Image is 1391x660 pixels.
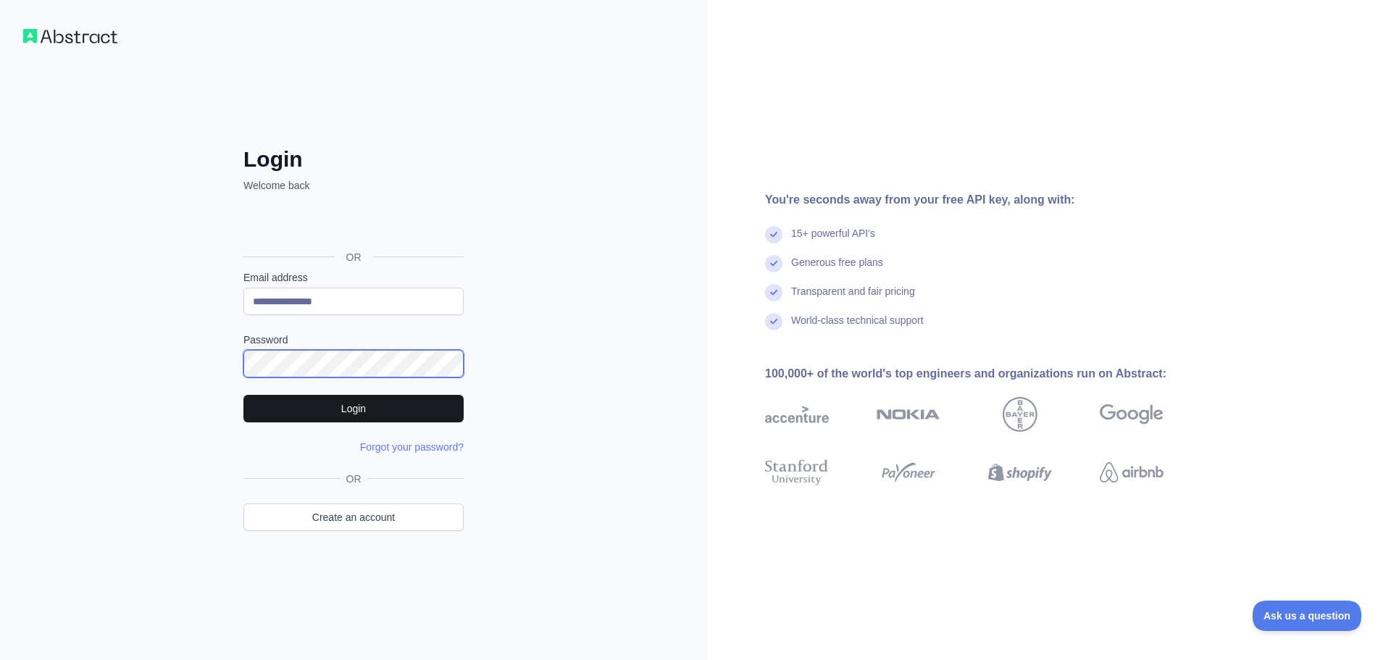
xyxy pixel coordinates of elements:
[1100,397,1164,432] img: google
[243,395,464,422] button: Login
[236,209,468,241] iframe: Botón Iniciar sesión con Google
[1003,397,1037,432] img: bayer
[877,397,940,432] img: nokia
[765,226,782,243] img: check mark
[877,456,940,488] img: payoneer
[765,397,829,432] img: accenture
[765,191,1210,209] div: You're seconds away from your free API key, along with:
[765,313,782,330] img: check mark
[791,255,883,284] div: Generous free plans
[243,333,464,347] label: Password
[791,313,924,342] div: World-class technical support
[335,250,373,264] span: OR
[791,226,875,255] div: 15+ powerful API's
[765,456,829,488] img: stanford university
[243,178,464,193] p: Welcome back
[791,284,915,313] div: Transparent and fair pricing
[1100,456,1164,488] img: airbnb
[1253,601,1362,631] iframe: Toggle Customer Support
[988,456,1052,488] img: shopify
[765,255,782,272] img: check mark
[243,146,464,172] h2: Login
[360,441,464,453] a: Forgot your password?
[243,270,464,285] label: Email address
[765,365,1210,383] div: 100,000+ of the world's top engineers and organizations run on Abstract:
[341,472,367,486] span: OR
[765,284,782,301] img: check mark
[243,504,464,531] a: Create an account
[23,29,117,43] img: Workflow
